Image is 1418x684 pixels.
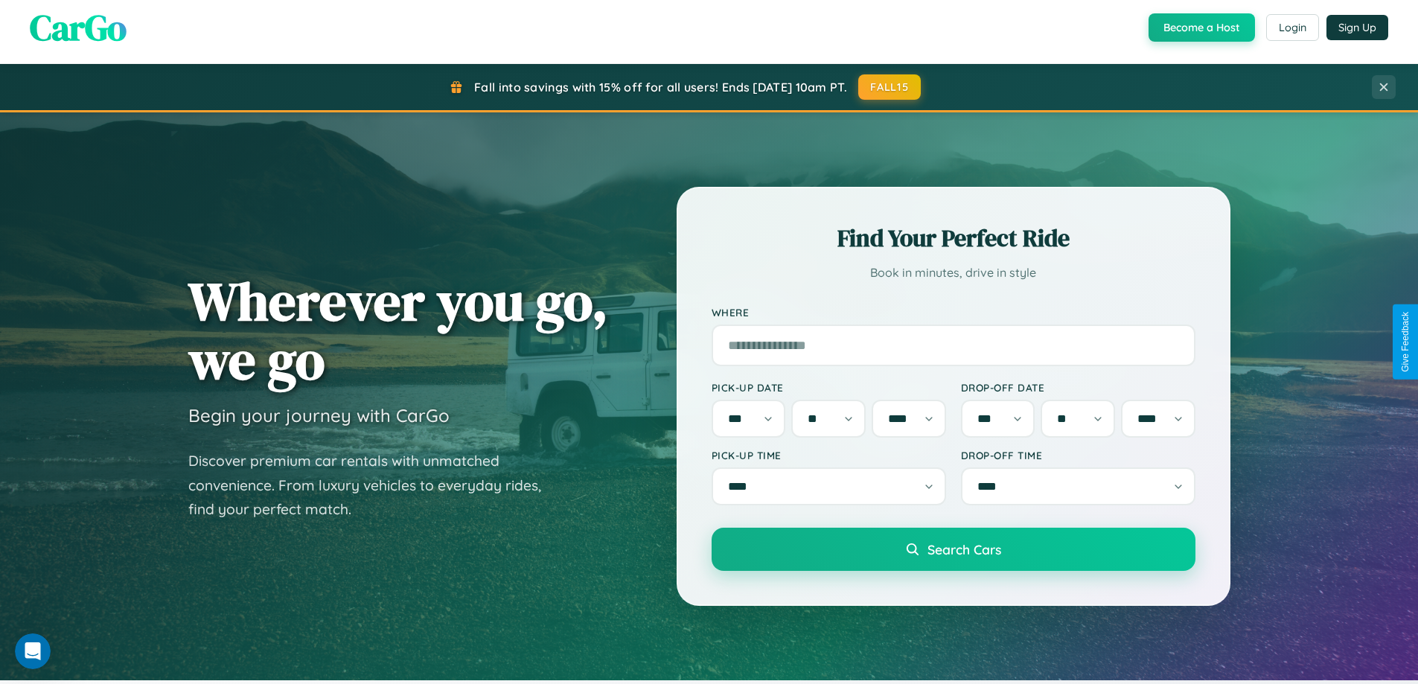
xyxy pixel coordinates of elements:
label: Drop-off Date [961,381,1195,394]
label: Where [712,306,1195,319]
button: Become a Host [1149,13,1255,42]
label: Pick-up Time [712,449,946,461]
button: Sign Up [1326,15,1388,40]
label: Pick-up Date [712,381,946,394]
p: Book in minutes, drive in style [712,262,1195,284]
button: Login [1266,14,1319,41]
iframe: Intercom live chat [15,633,51,669]
div: Give Feedback [1400,312,1411,372]
h1: Wherever you go, we go [188,272,608,389]
label: Drop-off Time [961,449,1195,461]
span: Search Cars [927,541,1001,557]
span: Fall into savings with 15% off for all users! Ends [DATE] 10am PT. [474,80,847,95]
span: CarGo [30,3,127,52]
p: Discover premium car rentals with unmatched convenience. From luxury vehicles to everyday rides, ... [188,449,561,522]
h2: Find Your Perfect Ride [712,222,1195,255]
button: Search Cars [712,528,1195,571]
button: FALL15 [858,74,921,100]
h3: Begin your journey with CarGo [188,404,450,426]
